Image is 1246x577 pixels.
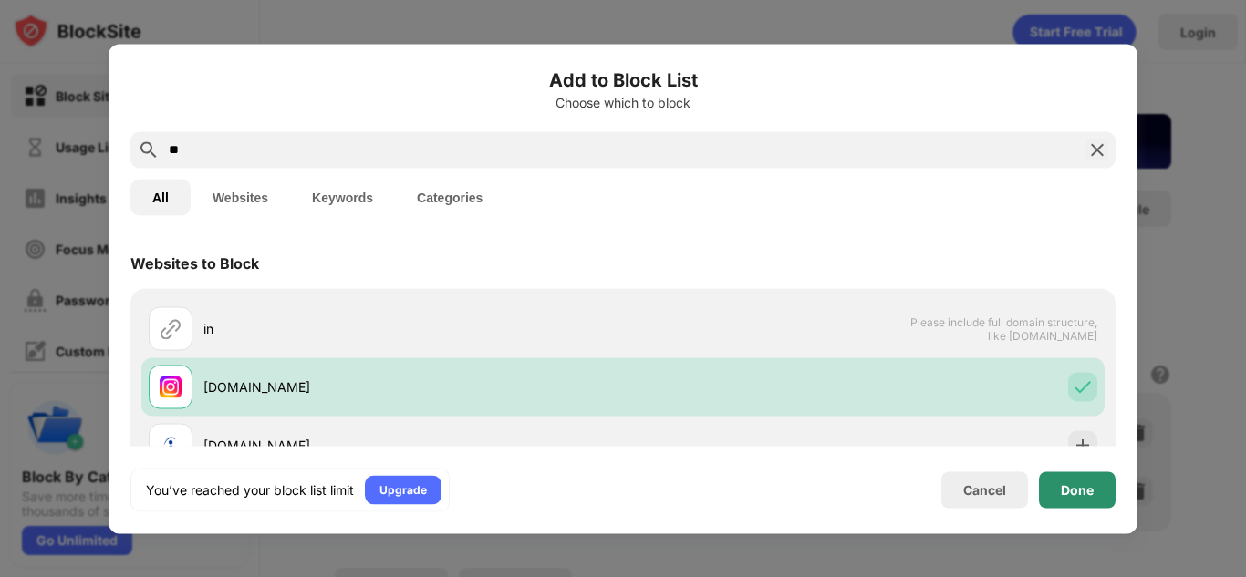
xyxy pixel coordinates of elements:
button: All [130,179,191,215]
div: Cancel [963,482,1006,498]
button: Websites [191,179,290,215]
img: favicons [160,434,182,456]
h6: Add to Block List [130,66,1116,93]
div: [DOMAIN_NAME] [203,377,623,397]
div: Choose which to block [130,95,1116,109]
div: Websites to Block [130,253,259,272]
button: Keywords [290,179,395,215]
img: url.svg [160,317,182,339]
button: Categories [395,179,504,215]
img: search.svg [138,139,160,160]
div: in [203,319,623,338]
img: favicons [160,376,182,397]
div: Done [1061,482,1094,497]
span: Please include full domain structure, like [DOMAIN_NAME] [909,314,1097,342]
div: [DOMAIN_NAME] [203,436,623,455]
img: search-close [1086,139,1108,160]
div: You’ve reached your block list limit [146,480,354,499]
div: Upgrade [379,480,427,499]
